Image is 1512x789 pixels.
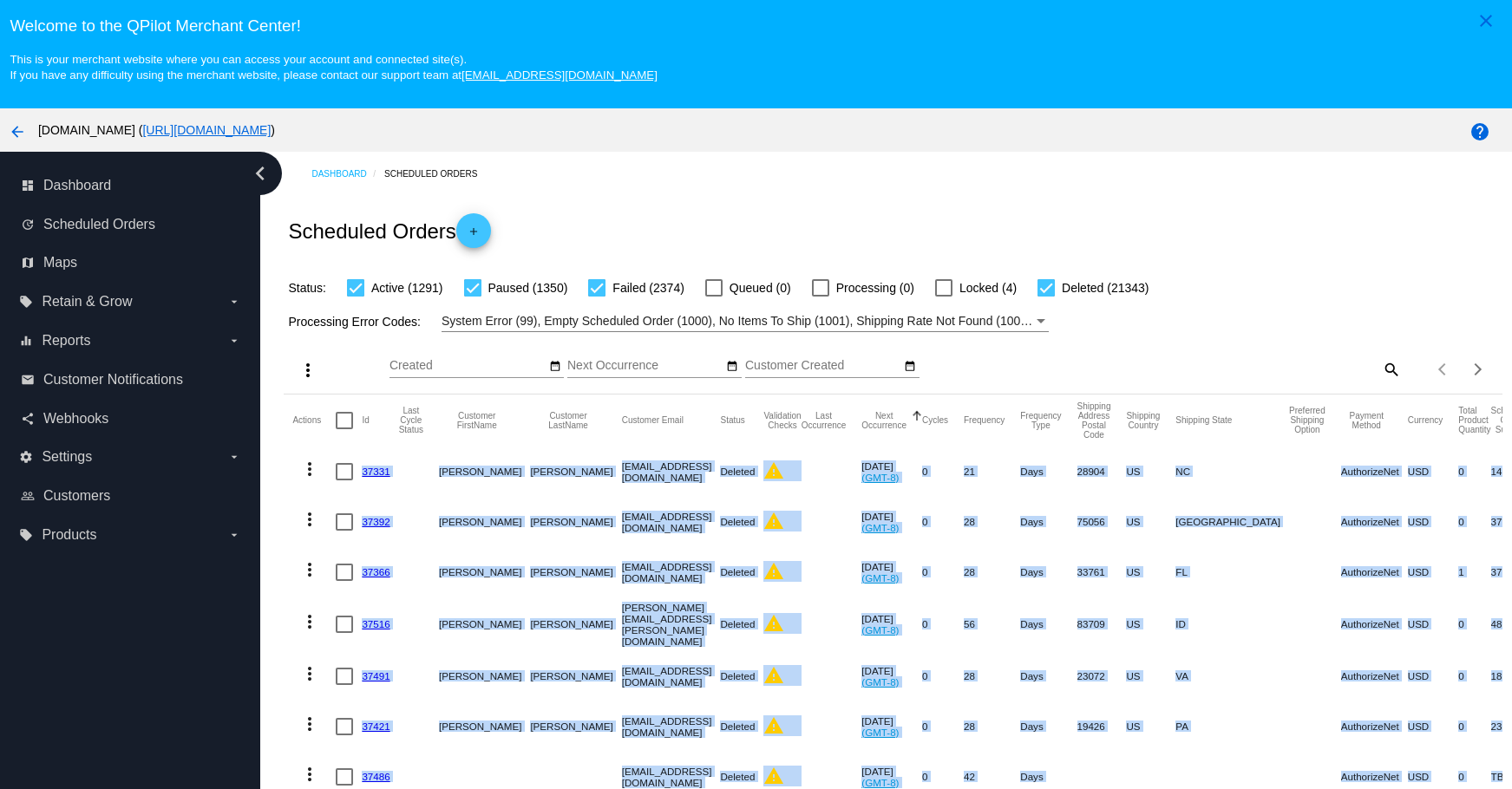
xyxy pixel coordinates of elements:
[1175,701,1289,752] mat-cell: PA
[1341,447,1408,497] mat-cell: AuthorizeNet
[530,447,621,497] mat-cell: [PERSON_NAME]
[21,256,35,270] i: map
[720,415,744,426] button: Change sorting for Status
[1476,10,1496,31] mat-icon: close
[288,281,326,295] span: Status:
[19,450,33,464] i: settings
[922,701,964,752] mat-cell: 0
[21,482,241,510] a: people_outline Customers
[763,460,784,481] mat-icon: warning
[43,411,108,427] span: Webhooks
[622,547,721,597] mat-cell: [EMAIL_ADDRESS][DOMAIN_NAME]
[861,597,922,651] mat-cell: [DATE]
[1458,597,1490,651] mat-cell: 0
[21,405,241,433] a: share Webhooks
[42,449,92,465] span: Settings
[1126,651,1175,701] mat-cell: US
[1077,651,1127,701] mat-cell: 23072
[622,701,721,752] mat-cell: [EMAIL_ADDRESS][DOMAIN_NAME]
[1126,411,1160,430] button: Change sorting for ShippingCountry
[442,310,1049,332] mat-select: Filter by Processing Error Codes
[861,727,899,738] a: (GMT-8)
[964,547,1020,597] mat-cell: 28
[964,651,1020,701] mat-cell: 28
[530,597,621,651] mat-cell: [PERSON_NAME]
[922,415,948,426] button: Change sorting for Cycles
[720,670,755,681] span: Deleted
[19,528,33,542] i: local_offer
[763,511,784,531] mat-icon: warning
[1408,597,1459,651] mat-cell: USD
[720,466,755,477] span: Deleted
[19,334,33,348] i: equalizer
[1458,651,1490,701] mat-cell: 0
[43,372,183,388] span: Customer Notifications
[1020,411,1061,430] button: Change sorting for FrequencyType
[861,676,899,688] a: (GMT-8)
[1062,277,1149,298] span: Deleted (21343)
[1341,701,1408,752] mat-cell: AuthorizeNet
[21,172,241,199] a: dashboard Dashboard
[530,651,621,701] mat-cell: [PERSON_NAME]
[1341,497,1408,547] mat-cell: AuthorizeNet
[362,466,389,477] a: 37331
[1426,352,1461,387] button: Previous page
[802,411,847,430] button: Change sorting for LastOccurrenceUtc
[861,547,922,597] mat-cell: [DATE]
[1175,651,1289,701] mat-cell: VA
[1077,547,1127,597] mat-cell: 33761
[922,547,964,597] mat-cell: 0
[1408,415,1443,426] button: Change sorting for CurrencyIso
[622,497,721,547] mat-cell: [EMAIL_ADDRESS][DOMAIN_NAME]
[299,559,320,580] mat-icon: more_vert
[299,459,320,479] mat-icon: more_vert
[227,295,241,309] i: arrow_drop_down
[362,670,389,681] a: 37491
[21,211,241,238] a: update Scheduled Orders
[43,255,77,271] span: Maps
[1126,447,1175,497] mat-cell: US
[439,597,530,651] mat-cell: [PERSON_NAME]
[1126,701,1175,752] mat-cell: US
[720,721,755,732] span: Deleted
[21,218,35,231] i: update
[1077,597,1127,651] mat-cell: 83709
[1077,401,1111,440] button: Change sorting for ShippingPostcode
[1020,497,1077,547] mat-cell: Days
[42,527,96,543] span: Products
[42,294,132,310] span: Retain & Grow
[861,411,907,430] button: Change sorting for NextOccurrenceUtc
[720,566,755,577] span: Deleted
[763,394,801,447] mat-header-cell: Validation Checks
[1175,415,1232,426] button: Change sorting for ShippingState
[439,547,530,597] mat-cell: [PERSON_NAME]
[861,777,899,788] a: (GMT-8)
[1175,547,1289,597] mat-cell: FL
[922,447,964,497] mat-cell: 0
[720,618,755,629] span: Deleted
[1458,701,1490,752] mat-cell: 0
[298,360,318,381] mat-icon: more_vert
[612,277,684,298] span: Failed (2374)
[43,488,110,504] span: Customers
[1077,447,1127,497] mat-cell: 28904
[1175,447,1289,497] mat-cell: NC
[1408,447,1459,497] mat-cell: USD
[745,359,901,373] input: Customer Created
[288,213,490,248] h2: Scheduled Orders
[1175,497,1289,547] mat-cell: [GEOGRAPHIC_DATA]
[1341,411,1392,430] button: Change sorting for PaymentMethod.Type
[922,651,964,701] mat-cell: 0
[21,179,35,192] i: dashboard
[43,217,155,232] span: Scheduled Orders
[362,566,389,577] a: 37366
[463,225,484,246] mat-icon: add
[1341,651,1408,701] mat-cell: AuthorizeNet
[10,53,657,82] small: This is your merchant website where you can access your account and connected site(s). If you hav...
[622,651,721,701] mat-cell: [EMAIL_ADDRESS][DOMAIN_NAME]
[861,572,899,584] a: (GMT-8)
[10,16,1502,36] h3: Welcome to the QPilot Merchant Center!
[299,663,320,684] mat-icon: more_vert
[567,359,723,373] input: Next Occurrence
[1077,701,1127,752] mat-cell: 19426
